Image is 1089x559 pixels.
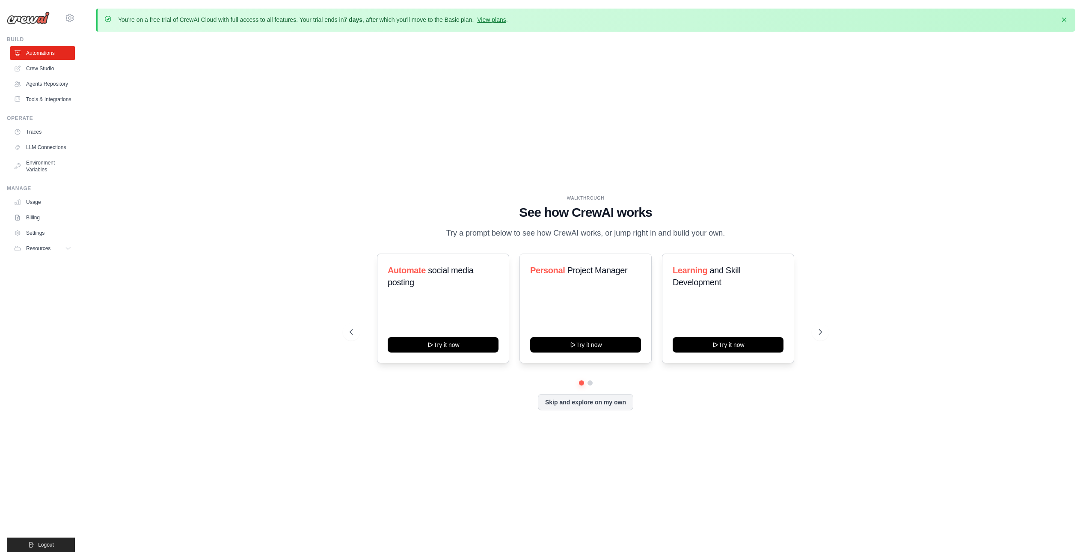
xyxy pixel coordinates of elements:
[7,12,50,24] img: Logo
[344,16,362,23] strong: 7 days
[10,62,75,75] a: Crew Studio
[350,205,822,220] h1: See how CrewAI works
[7,115,75,122] div: Operate
[38,541,54,548] span: Logout
[442,227,730,239] p: Try a prompt below to see how CrewAI works, or jump right in and build your own.
[388,266,474,287] span: social media posting
[530,337,641,353] button: Try it now
[673,266,707,275] span: Learning
[1046,518,1089,559] iframe: Chat Widget
[388,266,426,275] span: Automate
[388,337,499,353] button: Try it now
[10,77,75,91] a: Agents Repository
[7,538,75,552] button: Logout
[10,226,75,240] a: Settings
[26,245,50,252] span: Resources
[350,195,822,201] div: WALKTHROUGH
[673,266,740,287] span: and Skill Development
[7,36,75,43] div: Build
[10,93,75,106] a: Tools & Integrations
[10,46,75,60] a: Automations
[10,195,75,209] a: Usage
[10,211,75,224] a: Billing
[530,266,565,275] span: Personal
[118,15,508,24] p: You're on a free trial of CrewAI Cloud with full access to all features. Your trial ends in , aft...
[673,337,783,353] button: Try it now
[10,242,75,255] button: Resources
[7,185,75,192] div: Manage
[567,266,627,275] span: Project Manager
[10,156,75,176] a: Environment Variables
[10,125,75,139] a: Traces
[10,140,75,154] a: LLM Connections
[477,16,506,23] a: View plans
[538,394,633,410] button: Skip and explore on my own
